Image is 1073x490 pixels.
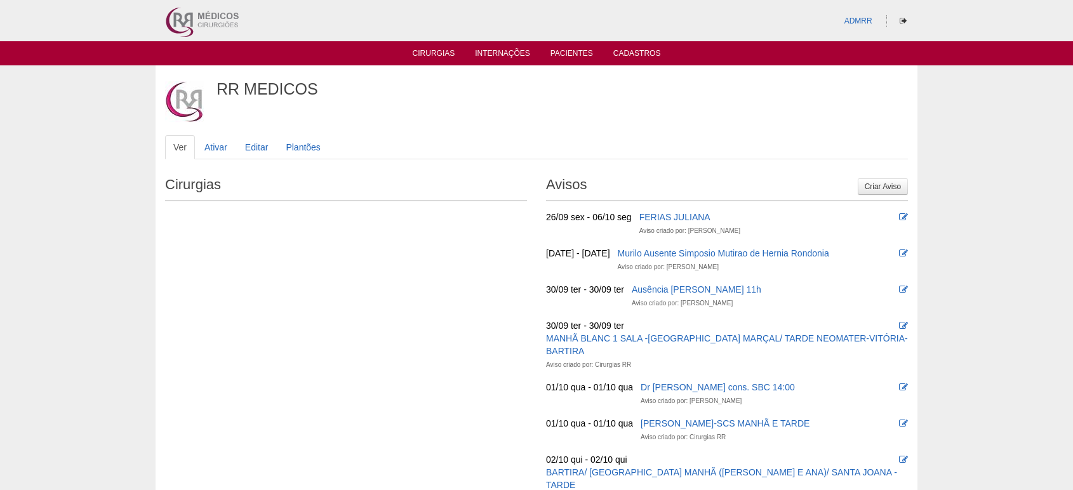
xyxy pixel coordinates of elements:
h1: RR MEDICOS [165,81,908,97]
i: Editar [899,249,908,258]
div: Aviso criado por: [PERSON_NAME] [639,225,740,237]
a: Internações [475,49,530,62]
a: Plantões [277,135,328,159]
div: 01/10 qua - 01/10 qua [546,381,633,394]
div: 02/10 qui - 02/10 qui [546,453,627,466]
div: 30/09 ter - 30/09 ter [546,283,624,296]
a: Cirurgias [413,49,455,62]
a: [PERSON_NAME]-SCS MANHÃ E TARDE [641,418,810,428]
a: Dr [PERSON_NAME] cons. SBC 14:00 [641,382,795,392]
a: Cadastros [613,49,661,62]
div: 26/09 sex - 06/10 seg [546,211,632,223]
div: 30/09 ter - 30/09 ter [546,319,624,332]
i: Editar [899,213,908,222]
img: imagem de RR MEDICOS [165,81,204,122]
a: Editar [237,135,277,159]
h2: Cirurgias [165,172,527,201]
a: ADMRR [844,17,872,25]
i: Sair [900,17,907,25]
a: Ver perfil do usuário. [165,96,204,107]
div: [DATE] - [DATE] [546,247,610,260]
a: Murilo Ausente Simposio Mutirao de Hernia Rondonia [618,248,829,258]
i: Editar [899,383,908,392]
div: Aviso criado por: [PERSON_NAME] [632,297,733,310]
a: Ausência [PERSON_NAME] 11h [632,284,761,295]
a: Ver [165,135,195,159]
div: Aviso criado por: Cirurgias RR [546,359,631,371]
a: Ativar [196,135,236,159]
i: Editar [899,321,908,330]
div: Aviso criado por: [PERSON_NAME] [641,395,742,407]
h2: Avisos [546,172,908,201]
div: 01/10 qua - 01/10 qua [546,417,633,430]
a: FERIAS JULIANA [639,212,710,222]
div: Aviso criado por: [PERSON_NAME] [618,261,719,274]
a: Criar Aviso [858,178,908,195]
a: Pacientes [550,49,593,62]
div: Aviso criado por: Cirurgias RR [641,431,726,444]
a: MANHÃ BLANC 1 SALA -[GEOGRAPHIC_DATA] MARÇAL/ TARDE NEOMATER-VITÓRIA-BARTIRA [546,333,908,356]
a: BARTIRA/ [GEOGRAPHIC_DATA] MANHÃ ([PERSON_NAME] E ANA)/ SANTA JOANA -TARDE [546,467,897,490]
i: Editar [899,419,908,428]
i: Editar [899,285,908,294]
i: Editar [899,455,908,464]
